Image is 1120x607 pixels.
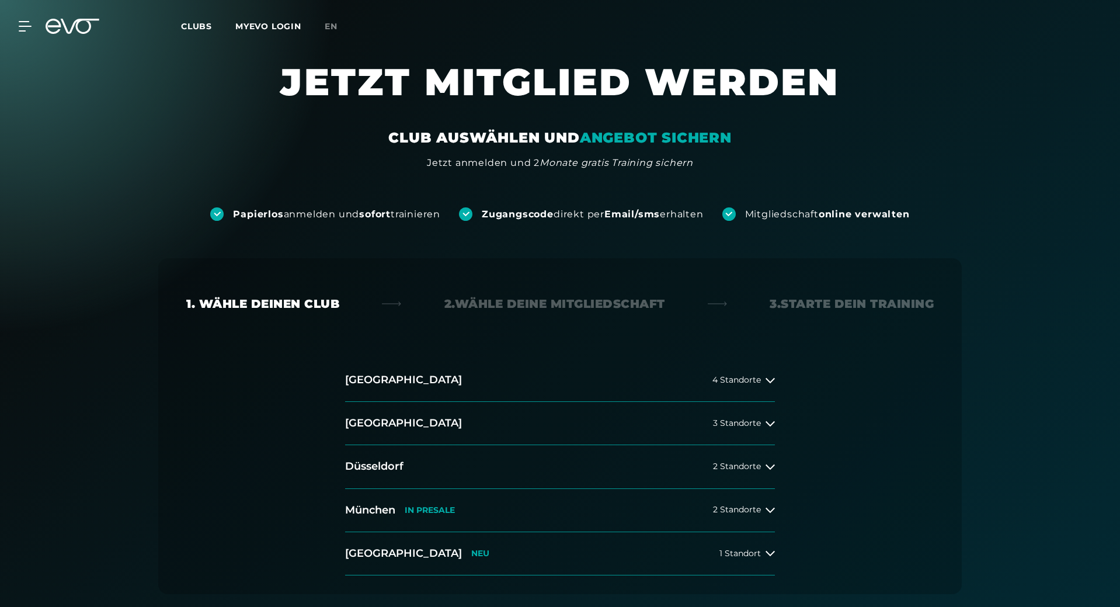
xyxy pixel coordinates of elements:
[181,21,212,32] span: Clubs
[345,532,775,575] button: [GEOGRAPHIC_DATA]NEU1 Standort
[713,462,761,471] span: 2 Standorte
[719,549,761,558] span: 1 Standort
[471,549,489,559] p: NEU
[345,373,462,387] h2: [GEOGRAPHIC_DATA]
[325,21,338,32] span: en
[359,209,391,220] strong: sofort
[345,459,404,474] h2: Düsseldorf
[540,157,693,168] em: Monate gratis Training sichern
[181,20,235,32] a: Clubs
[770,296,934,312] div: 3. Starte dein Training
[233,209,283,220] strong: Papierlos
[325,20,352,33] a: en
[427,156,693,170] div: Jetzt anmelden und 2
[345,546,462,561] h2: [GEOGRAPHIC_DATA]
[345,359,775,402] button: [GEOGRAPHIC_DATA]4 Standorte
[444,296,665,312] div: 2. Wähle deine Mitgliedschaft
[233,208,440,221] div: anmelden und trainieren
[345,402,775,445] button: [GEOGRAPHIC_DATA]3 Standorte
[345,489,775,532] button: MünchenIN PRESALE2 Standorte
[713,419,761,428] span: 3 Standorte
[604,209,660,220] strong: Email/sms
[482,208,703,221] div: direkt per erhalten
[405,505,455,515] p: IN PRESALE
[580,129,732,146] em: ANGEBOT SICHERN
[345,416,462,431] h2: [GEOGRAPHIC_DATA]
[186,296,339,312] div: 1. Wähle deinen Club
[388,129,731,147] div: CLUB AUSWÄHLEN UND
[235,21,301,32] a: MYEVO LOGIN
[345,503,395,518] h2: München
[482,209,554,220] strong: Zugangscode
[713,505,761,514] span: 2 Standorte
[345,445,775,488] button: Düsseldorf2 Standorte
[745,208,910,221] div: Mitgliedschaft
[819,209,910,220] strong: online verwalten
[210,58,910,129] h1: JETZT MITGLIED WERDEN
[712,376,761,384] span: 4 Standorte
